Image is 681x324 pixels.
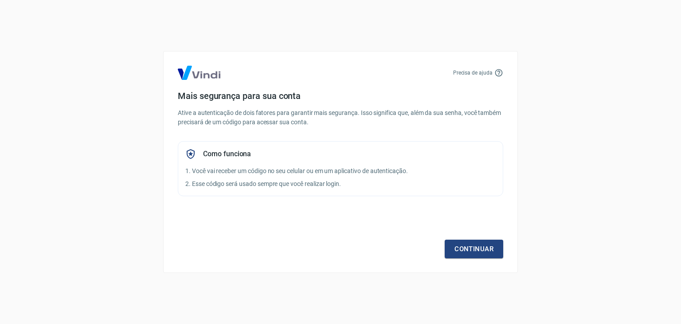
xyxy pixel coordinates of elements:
[178,66,220,80] img: Logo Vind
[453,69,493,77] p: Precisa de ajuda
[203,150,251,158] h5: Como funciona
[178,91,503,101] h4: Mais segurança para sua conta
[445,240,503,258] a: Continuar
[178,108,503,127] p: Ative a autenticação de dois fatores para garantir mais segurança. Isso significa que, além da su...
[185,179,496,189] p: 2. Esse código será usado sempre que você realizar login.
[185,166,496,176] p: 1. Você vai receber um código no seu celular ou em um aplicativo de autenticação.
